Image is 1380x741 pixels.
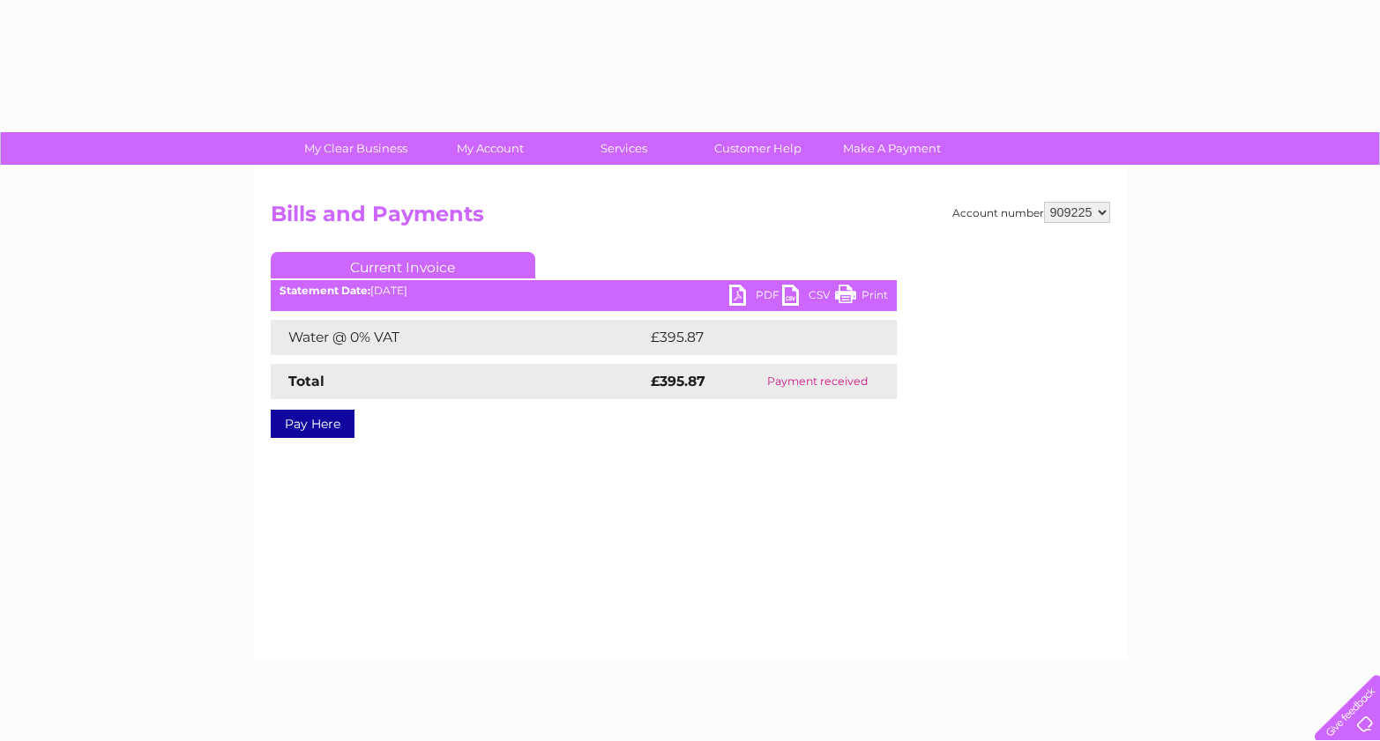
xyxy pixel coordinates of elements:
a: CSV [782,285,835,310]
a: Customer Help [685,132,831,165]
td: Payment received [738,364,897,399]
a: Print [835,285,888,310]
a: Current Invoice [271,252,535,278]
strong: Total [288,373,324,389]
td: £395.87 [646,320,866,355]
strong: £395.87 [651,373,705,389]
a: My Clear Business [283,132,429,165]
b: Statement Date: [280,284,370,297]
a: My Account [417,132,563,165]
td: Water @ 0% VAT [271,320,646,355]
div: [DATE] [271,285,897,297]
a: Pay Here [271,410,354,438]
a: Services [551,132,697,165]
h2: Bills and Payments [271,202,1110,235]
a: PDF [729,285,782,310]
a: Make A Payment [819,132,965,165]
div: Account number [952,202,1110,223]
